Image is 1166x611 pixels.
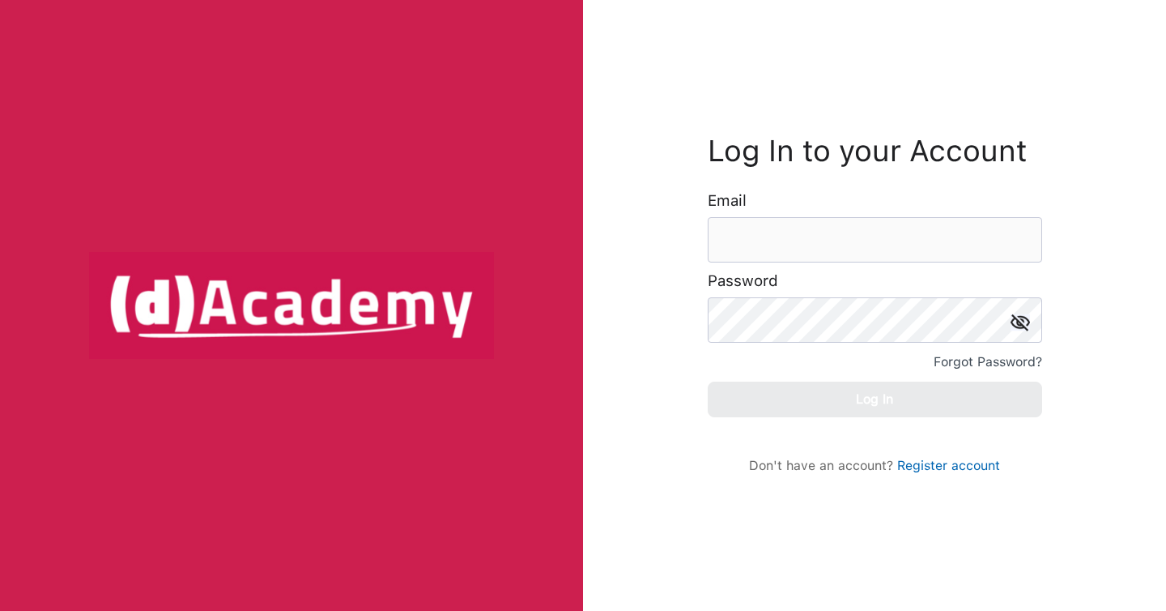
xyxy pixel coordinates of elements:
div: Forgot Password? [934,351,1042,374]
button: Log In [708,382,1042,417]
a: Register account [897,458,1000,473]
label: Password [708,273,778,289]
div: Don't have an account? [724,458,1026,473]
label: Email [708,193,747,209]
img: logo [89,252,494,359]
h3: Log In to your Account [708,138,1042,164]
img: icon [1011,314,1030,331]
